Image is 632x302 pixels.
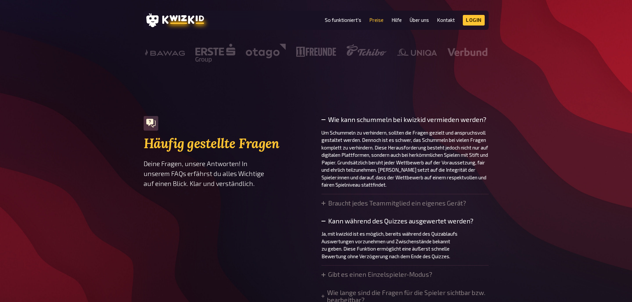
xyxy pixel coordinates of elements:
a: Kontakt [437,17,455,23]
a: Preise [369,17,384,23]
a: Über uns [410,17,429,23]
a: Login [463,15,485,26]
summary: Braucht jedes Teammitglied ein eigenes Gerät? [321,200,466,207]
a: Hilfe [391,17,402,23]
p: Um Schummeln zu verhindern, sollten die Fragen gezielt und anspruchsvoll gestaltet werden. Dennoc... [321,129,489,189]
summary: Kann während des Quizzes ausgewertet werden? [321,217,489,225]
p: Deine Fragen, unsere Antworten! In unserem FAQs erfährst du alles Wichtige auf einen Blick. Klar ... [144,159,311,189]
h2: Häufig gestellte Fragen [144,136,311,151]
summary: Gibt es einen Einzelspieler-Modus? [321,271,432,278]
p: Ja, mit kwizkid ist es möglich, bereits während des Quizablaufs Auswertungen vorzunehmen und Zwis... [321,230,489,260]
summary: Wie kann schummeln bei kwizkid vermieden werden? [321,116,489,123]
a: So funktioniert's [325,17,361,23]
